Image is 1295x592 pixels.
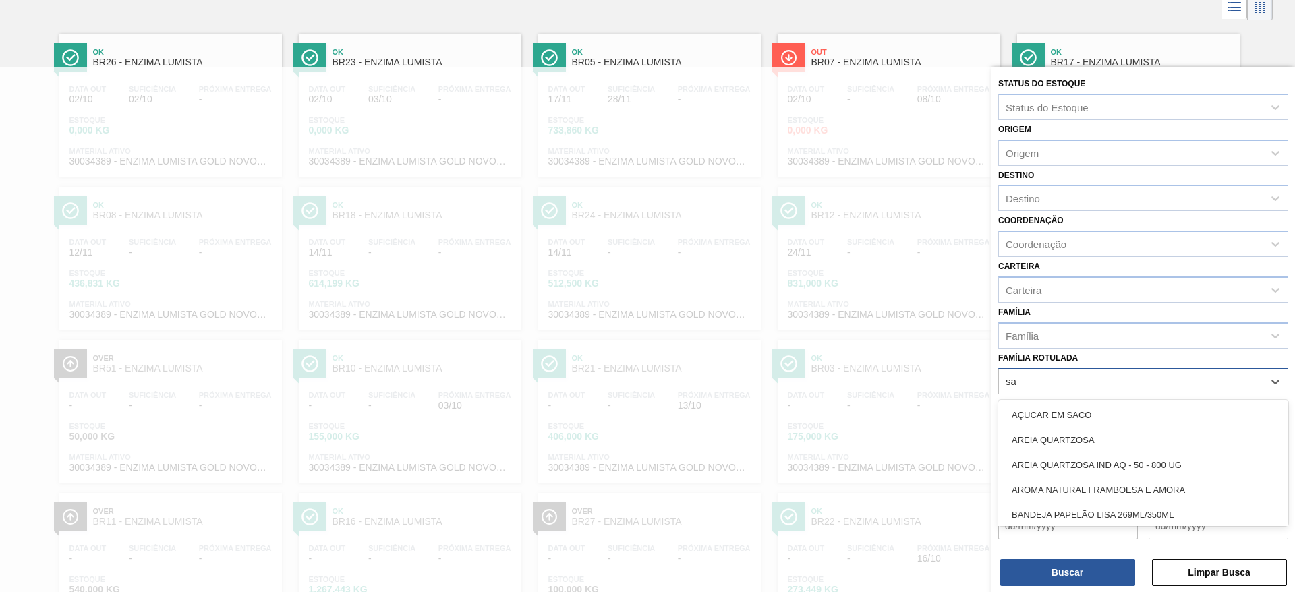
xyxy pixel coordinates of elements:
label: Destino [998,171,1034,180]
span: Ok [333,48,515,56]
label: Família Rotulada [998,353,1078,363]
a: ÍconeOkBR05 - ENZIMA LUMISTAData out17/11Suficiência28/11Próxima Entrega-Estoque733,860 KGMateria... [528,24,768,177]
label: Coordenação [998,216,1064,225]
label: Carteira [998,262,1040,271]
a: ÍconeOutBR07 - ENZIMA LUMISTAData out02/10Suficiência-Próxima Entrega08/10Estoque0,000 KGMaterial... [768,24,1007,177]
div: Coordenação [1006,239,1066,250]
div: BANDEJA PAPELÃO LISA 269ML/350ML [998,502,1288,527]
span: Ok [1051,48,1233,56]
span: Ok [572,48,754,56]
a: ÍconeOkBR23 - ENZIMA LUMISTAData out02/10Suficiência03/10Próxima Entrega-Estoque0,000 KGMaterial ... [289,24,528,177]
label: Origem [998,125,1031,134]
span: Out [811,48,994,56]
img: Ícone [301,49,318,66]
span: BR23 - ENZIMA LUMISTA [333,57,515,67]
div: Família [1006,330,1039,341]
a: ÍconeOkBR17 - ENZIMA LUMISTAData out07/11Suficiência-Próxima Entrega-Estoque783,100 KGMaterial at... [1007,24,1246,177]
label: Status do Estoque [998,79,1085,88]
div: Status do Estoque [1006,101,1089,113]
div: AREIA QUARTZOSA IND AQ - 50 - 800 UG [998,452,1288,477]
label: Material ativo [998,399,1066,409]
div: Origem [1006,147,1039,158]
div: Destino [1006,193,1040,204]
a: ÍconeOkBR26 - ENZIMA LUMISTAData out02/10Suficiência02/10Próxima Entrega-Estoque0,000 KGMaterial ... [49,24,289,177]
span: BR05 - ENZIMA LUMISTA [572,57,754,67]
div: AREIA QUARTZOSA [998,427,1288,452]
img: Ícone [62,49,79,66]
img: Ícone [541,49,558,66]
span: BR17 - ENZIMA LUMISTA [1051,57,1233,67]
span: Ok [93,48,275,56]
span: BR26 - ENZIMA LUMISTA [93,57,275,67]
img: Ícone [1020,49,1037,66]
div: AROMA NATURAL FRAMBOESA E AMORA [998,477,1288,502]
span: BR07 - ENZIMA LUMISTA [811,57,994,67]
div: AÇUCAR EM SACO [998,403,1288,427]
label: Família [998,307,1031,317]
div: Carteira [1006,284,1041,295]
img: Ícone [780,49,797,66]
